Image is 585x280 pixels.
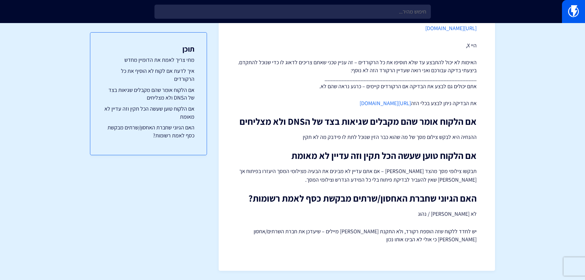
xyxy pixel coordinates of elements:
input: חיפוש מהיר... [154,5,431,19]
a: [URL][DOMAIN_NAME] [425,25,477,32]
a: אם הלקוח טוען שעשה הכל תקין וזה עדיין לא מאומת [103,105,194,120]
p: את הבדיקה ניתן לבצע בכלי הזה [237,99,477,107]
p: לא [PERSON_NAME] / נהוג [237,210,477,218]
p: היי X, [237,41,477,49]
p: יש לחדד ללקוח שזה הוספת רקורד, ולא התקנת [PERSON_NAME] מיילים – שיעדכן את חברת השרתים/אחסון [PERS... [237,227,477,243]
h2: אם הלקוח אומר שהם מקבלים שגיאות בצד של הDNS ולא מצליחים [237,116,477,127]
h2: האם הגיוני שחברת האחסון/שרתים מבקשת כסף לאמת רשומות? [237,193,477,203]
p: ההנחיה היא לבקש צילום מסך של מה שהוא כבר הזין שנוכל לתת לו פידבק מה לא תקין [237,133,477,141]
a: מתי צריך לאמת את הדומיין מחדש [103,56,194,64]
h2: אם הלקוח טוען שעשה הכל תקין וזה עדיין לא מאומת [237,151,477,161]
p: תבקשו צילומי מסך מהצד [PERSON_NAME] – אם אתם עדיין לא מבינים את הבעיה מצילומי המסך היעזרו בפיתוח ... [237,167,477,184]
p: האימות לא יכול להתבצע עד שלא תוסיפו את כל הרקורדים – זה עניין טכני שאתם צריכים לדאוג לו כדי שנוכל... [237,58,477,90]
a: האם הגיוני שחברת האחסון/שרתים מבקשת כסף לאמת רשומות? [103,124,194,139]
a: איך לדעת אם לקוח לא הוסיף את כל הרקורדים [103,67,194,83]
h3: תוכן [103,45,194,53]
a: [URL][DOMAIN_NAME] [360,100,411,107]
a: אם הלקוח אומר שהם מקבלים שגיאות בצד של הDNS ולא מצליחים [103,86,194,102]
